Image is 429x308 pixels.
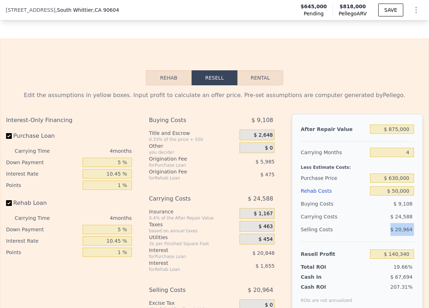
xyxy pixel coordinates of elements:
[149,192,223,205] div: Carrying Costs
[301,291,352,303] div: ROIs are not annualized
[251,114,273,127] span: $ 9,108
[149,234,237,241] div: Utilities
[149,259,223,267] div: Interest
[149,299,237,307] div: Excise Tax
[301,283,352,291] div: Cash ROI
[6,180,80,191] div: Points
[149,241,237,247] div: 3¢ per Finished Square Foot
[248,192,273,205] span: $ 24,588
[149,208,237,215] div: Insurance
[6,235,80,247] div: Interest Rate
[6,247,80,258] div: Points
[149,162,223,168] div: for Purchase Loan
[256,159,275,165] span: $ 5,985
[6,114,132,127] div: Interest-Only Financing
[254,211,273,217] span: $ 1,167
[149,150,237,155] div: you decide!
[6,133,12,139] input: Purchase Loan
[149,137,237,142] div: 0.33% of the price + 550
[149,142,237,150] div: Other
[149,221,237,228] div: Taxes
[6,168,80,180] div: Interest Rate
[378,4,403,16] button: SAVE
[149,228,237,234] div: based on annual taxes
[301,172,367,185] div: Purchase Price
[301,248,367,261] div: Resell Profit
[256,263,275,269] span: $ 1,655
[301,3,327,10] span: $645,000
[149,267,223,272] div: for Rehab Loan
[149,284,223,297] div: Selling Costs
[301,223,367,236] div: Selling Costs
[301,159,414,172] div: Less Estimate Costs:
[6,91,423,100] div: Edit the assumptions in yellow boxes. Input profit to calculate an offer price. Pre-set assumptio...
[146,70,192,85] button: Rehab
[409,3,423,17] button: Show Options
[149,168,223,175] div: Origination Fee
[55,6,119,14] span: , South Whittier
[93,7,119,13] span: , CA 90604
[340,4,366,9] span: $818,000
[390,274,413,280] span: $ 67,694
[301,197,367,210] div: Buying Costs
[149,130,237,137] div: Title and Escrow
[301,273,342,281] div: Cash In
[301,146,367,159] div: Carrying Months
[390,284,413,290] span: 207.31%
[192,70,237,85] button: Resell
[149,254,223,259] div: for Purchase Loan
[15,145,58,157] div: Carrying Time
[6,6,55,14] span: [STREET_ADDRESS]
[149,247,223,254] div: Interest
[258,223,273,230] span: $ 463
[6,224,80,235] div: Down Payment
[6,200,12,206] input: Rehab Loan
[6,130,80,142] label: Purchase Loan
[149,215,237,221] div: 0.4% of the After Repair Value
[339,10,367,17] span: Pellego ARV
[301,263,342,271] div: Total ROI
[254,132,273,138] span: $ 2,648
[390,227,413,232] span: $ 20,964
[237,70,283,85] button: Rental
[304,10,324,17] span: Pending
[149,114,223,127] div: Buying Costs
[6,197,80,209] label: Rehab Loan
[301,210,342,223] div: Carrying Costs
[6,157,80,168] div: Down Payment
[252,250,275,256] span: $ 20,848
[390,214,413,219] span: $ 24,588
[15,212,58,224] div: Carrying Time
[260,172,275,177] span: $ 475
[394,264,413,270] span: 19.66%
[301,123,367,136] div: After Repair Value
[301,185,367,197] div: Rehab Costs
[149,175,223,181] div: for Rehab Loan
[258,236,273,243] span: $ 454
[149,155,223,162] div: Origination Fee
[60,145,132,157] div: 4 months
[394,201,413,207] span: $ 9,108
[60,212,132,224] div: 4 months
[248,284,273,297] span: $ 20,964
[265,145,273,151] span: $ 0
